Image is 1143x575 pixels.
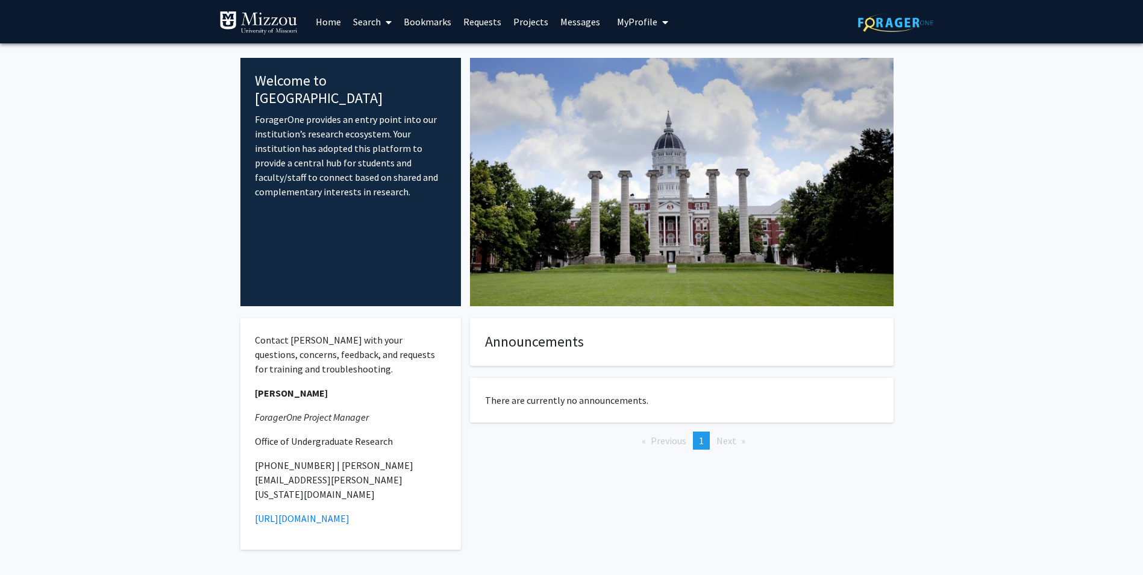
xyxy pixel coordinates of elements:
[398,1,457,43] a: Bookmarks
[858,13,933,32] img: ForagerOne Logo
[255,411,369,423] em: ForagerOne Project Manager
[255,112,447,199] p: ForagerOne provides an entry point into our institution’s research ecosystem. Your institution ha...
[457,1,507,43] a: Requests
[699,435,704,447] span: 1
[470,58,894,306] img: Cover Image
[716,435,736,447] span: Next
[617,16,657,28] span: My Profile
[255,387,328,399] strong: [PERSON_NAME]
[255,72,447,107] h4: Welcome to [GEOGRAPHIC_DATA]
[485,333,878,351] h4: Announcements
[347,1,398,43] a: Search
[651,435,686,447] span: Previous
[255,458,447,501] p: [PHONE_NUMBER] | [PERSON_NAME][EMAIL_ADDRESS][PERSON_NAME][US_STATE][DOMAIN_NAME]
[219,11,298,35] img: University of Missouri Logo
[470,432,894,450] ul: Pagination
[554,1,606,43] a: Messages
[485,393,878,407] p: There are currently no announcements.
[255,333,447,376] p: Contact [PERSON_NAME] with your questions, concerns, feedback, and requests for training and trou...
[310,1,347,43] a: Home
[255,512,349,524] a: [URL][DOMAIN_NAME]
[255,434,447,448] p: Office of Undergraduate Research
[507,1,554,43] a: Projects
[9,521,51,566] iframe: Chat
